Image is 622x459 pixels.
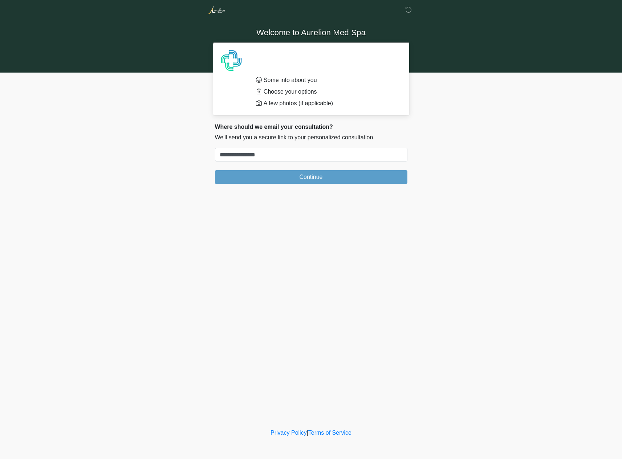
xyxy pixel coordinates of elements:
[208,5,225,15] img: Aurelion Med Spa Logo
[215,170,407,184] button: Continue
[220,50,242,71] img: Agent Avatar
[308,430,351,436] a: Terms of Service
[210,26,413,40] h1: Welcome to Aurelion Med Spa
[271,430,307,436] a: Privacy Policy
[256,76,397,85] li: Some info about you
[256,99,397,108] li: A few photos (if applicable)
[307,430,308,436] a: |
[215,133,407,142] p: We'll send you a secure link to your personalized consultation.
[256,87,397,96] li: Choose your options
[215,123,407,130] h2: Where should we email your consultation?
